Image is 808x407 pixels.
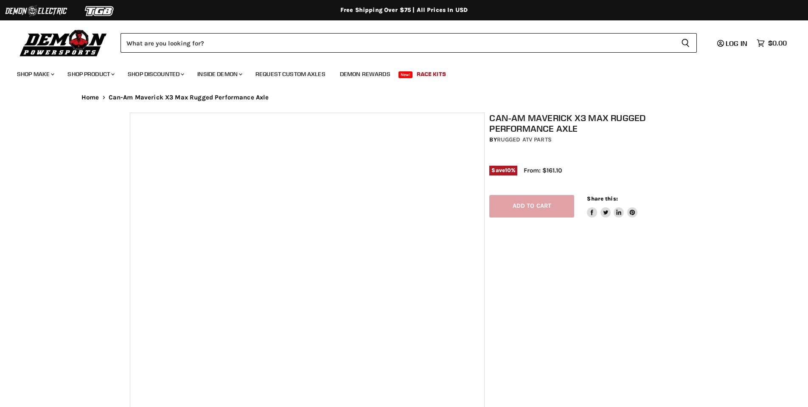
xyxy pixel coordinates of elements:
[17,28,110,58] img: Demon Powersports
[398,71,413,78] span: New!
[68,3,132,19] img: TGB Logo 2
[4,3,68,19] img: Demon Electric Logo 2
[489,135,683,144] div: by
[505,167,511,173] span: 10
[61,65,120,83] a: Shop Product
[410,65,452,83] a: Race Kits
[65,6,743,14] div: Free Shipping Over $75 | All Prices In USD
[121,65,189,83] a: Shop Discounted
[713,40,752,47] a: Log in
[674,33,697,53] button: Search
[768,39,787,47] span: $0.00
[587,195,637,218] aside: Share this:
[752,37,791,49] a: $0.00
[489,113,683,134] h1: Can-Am Maverick X3 Max Rugged Performance Axle
[11,62,785,83] ul: Main menu
[81,94,99,101] a: Home
[109,94,269,101] span: Can-Am Maverick X3 Max Rugged Performance Axle
[726,39,747,48] span: Log in
[11,65,59,83] a: Shop Make
[489,166,517,175] span: Save %
[334,65,397,83] a: Demon Rewards
[497,136,552,143] a: Rugged ATV Parts
[65,94,743,101] nav: Breadcrumbs
[249,65,332,83] a: Request Custom Axles
[587,195,617,202] span: Share this:
[191,65,247,83] a: Inside Demon
[121,33,697,53] form: Product
[121,33,674,53] input: Search
[524,167,562,174] span: From: $161.10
